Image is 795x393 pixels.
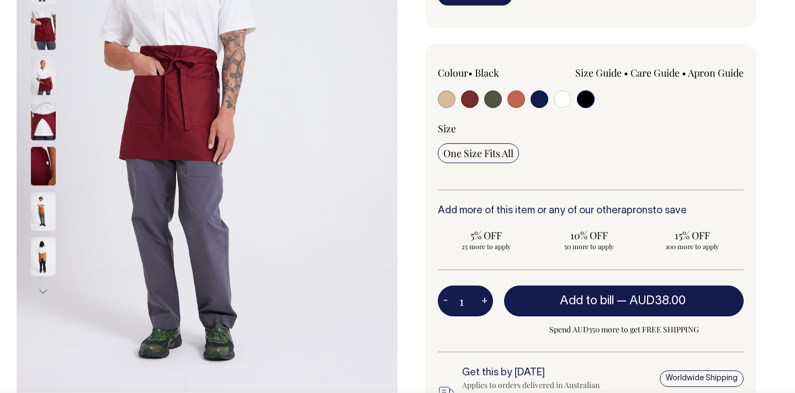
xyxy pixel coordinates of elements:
[644,225,740,254] input: 15% OFF 100 more to apply
[629,295,686,306] span: AUD38.00
[547,229,632,242] span: 10% OFF
[438,206,744,217] h6: Add more of this item or any of our other to save
[688,66,744,79] a: Apron Guide
[438,66,560,79] div: Colour
[476,290,493,312] button: +
[560,295,614,306] span: Add to bill
[438,122,744,135] div: Size
[682,66,686,79] span: •
[443,229,529,242] span: 5% OFF
[35,279,51,304] button: Next
[468,66,473,79] span: •
[504,323,744,336] span: Spend AUD350 more to get FREE SHIPPING
[624,66,628,79] span: •
[438,225,534,254] input: 5% OFF 25 more to apply
[621,206,653,216] a: aprons
[438,143,519,163] input: One Size Fits All
[31,238,56,276] img: rust
[438,290,453,312] button: -
[541,225,638,254] input: 10% OFF 50 more to apply
[31,192,56,231] img: rust
[504,286,744,316] button: Add to bill —AUD38.00
[443,242,529,251] span: 25 more to apply
[31,12,56,50] img: burgundy
[649,229,735,242] span: 15% OFF
[31,102,56,141] img: burgundy
[617,295,688,306] span: —
[31,147,56,186] img: burgundy
[547,242,632,251] span: 50 more to apply
[630,66,680,79] a: Care Guide
[31,57,56,95] img: burgundy
[475,66,499,79] label: Black
[649,242,735,251] span: 100 more to apply
[462,368,605,379] h6: Get this by [DATE]
[443,147,513,160] span: One Size Fits All
[575,66,622,79] a: Size Guide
